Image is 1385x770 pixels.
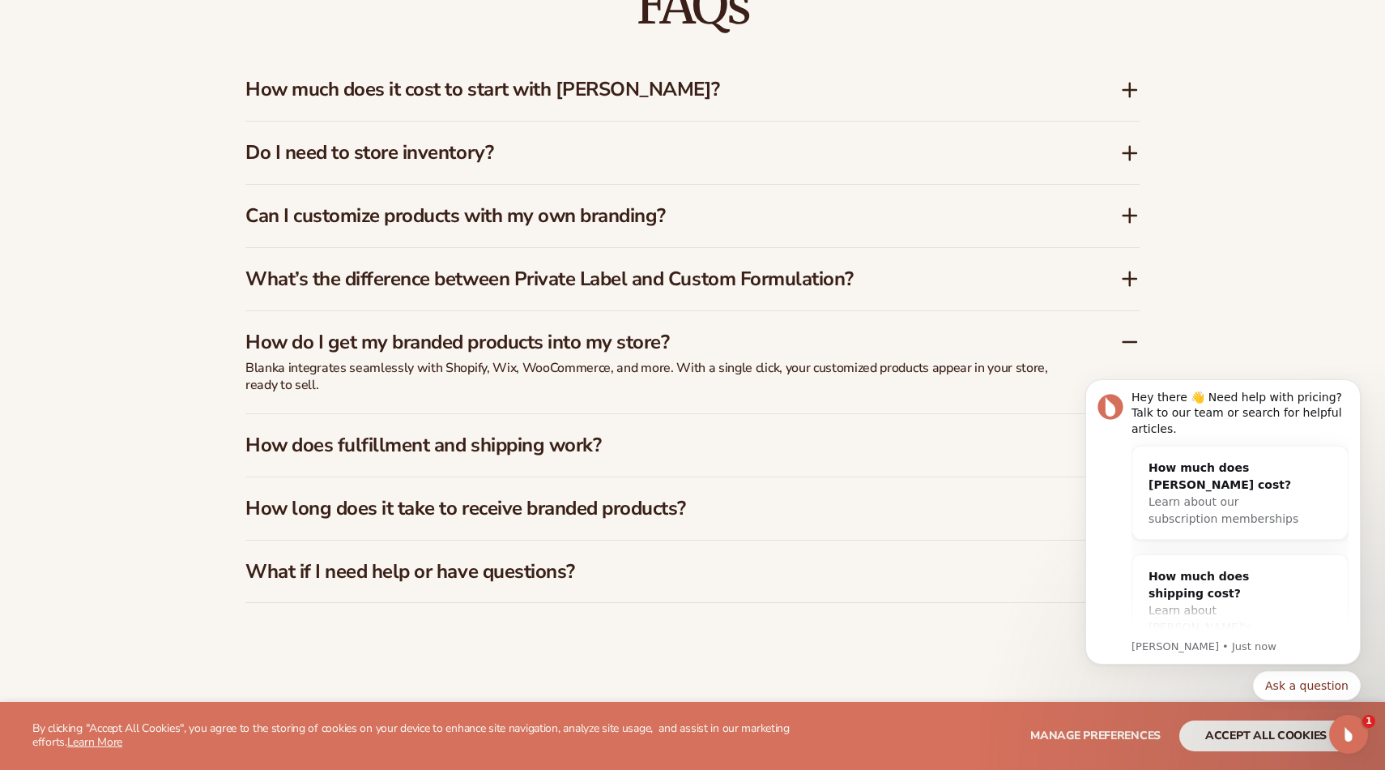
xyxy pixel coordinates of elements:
[245,497,1072,520] h3: How long does it take to receive branded products?
[245,204,1072,228] h3: Can I customize products with my own branding?
[1030,721,1161,751] button: Manage preferences
[67,734,122,750] a: Learn More
[1179,721,1353,751] button: accept all cookies
[245,560,1072,584] h3: What if I need help or have questions?
[245,434,1072,457] h3: How does fulfillment and shipping work?
[245,331,1072,354] h3: How do I get my branded products into my store?
[245,78,1072,101] h3: How much does it cost to start with [PERSON_NAME]?
[1329,715,1368,754] iframe: Intercom live chat
[245,360,1055,394] p: Blanka integrates seamlessly with Shopify, Wix, WooCommerce, and more. With a single click, your ...
[32,722,817,750] p: By clicking "Accept All Cookies", you agree to the storing of cookies on your device to enhance s...
[1061,365,1385,710] iframe: Intercom notifications message
[1030,728,1161,743] span: Manage preferences
[245,267,1072,291] h3: What’s the difference between Private Label and Custom Formulation?
[245,141,1072,165] h3: Do I need to store inventory?
[1362,715,1375,728] span: 1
